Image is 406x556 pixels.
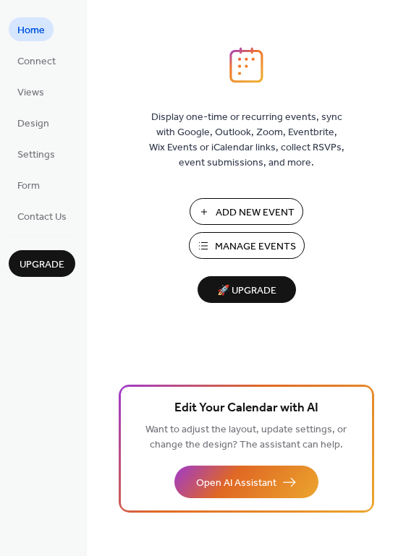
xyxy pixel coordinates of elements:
[149,110,344,171] span: Display one-time or recurring events, sync with Google, Outlook, Zoom, Eventbrite, Wix Events or ...
[198,276,296,303] button: 🚀 Upgrade
[145,420,347,455] span: Want to adjust the layout, update settings, or change the design? The assistant can help.
[17,179,40,194] span: Form
[215,239,296,255] span: Manage Events
[189,232,305,259] button: Manage Events
[17,147,55,163] span: Settings
[190,198,303,225] button: Add New Event
[17,85,44,100] span: Views
[9,111,58,134] a: Design
[174,398,318,419] span: Edit Your Calendar with AI
[20,257,64,273] span: Upgrade
[9,204,75,228] a: Contact Us
[174,466,318,498] button: Open AI Assistant
[9,48,64,72] a: Connect
[229,47,263,83] img: logo_icon.svg
[206,281,287,301] span: 🚀 Upgrade
[17,210,67,225] span: Contact Us
[17,54,56,69] span: Connect
[216,205,295,221] span: Add New Event
[17,116,49,132] span: Design
[9,250,75,277] button: Upgrade
[9,173,48,197] a: Form
[9,142,64,166] a: Settings
[9,80,53,103] a: Views
[9,17,54,41] a: Home
[196,476,276,491] span: Open AI Assistant
[17,23,45,38] span: Home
